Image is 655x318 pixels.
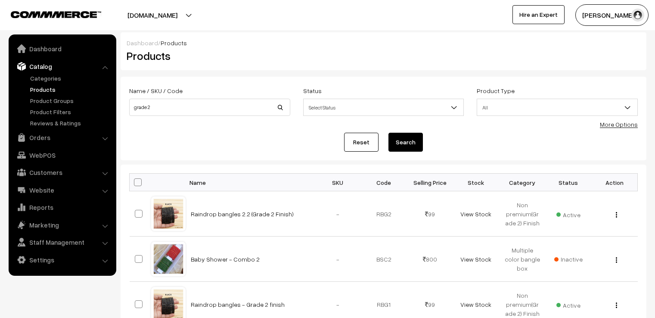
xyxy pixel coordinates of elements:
[303,99,464,116] span: Select Status
[161,39,187,47] span: Products
[575,4,649,26] button: [PERSON_NAME]
[11,11,101,18] img: COMMMERCE
[616,212,617,218] img: Menu
[600,121,638,128] a: More Options
[11,59,113,74] a: Catalog
[11,252,113,268] a: Settings
[499,191,545,237] td: Non premium(Grade 2) Finish
[191,256,260,263] a: Baby Shower - Combo 2
[512,5,565,24] a: Hire an Expert
[11,182,113,198] a: Website
[28,107,113,116] a: Product Filters
[554,255,583,264] span: Inactive
[591,174,637,191] th: Action
[186,174,315,191] th: Name
[545,174,591,191] th: Status
[97,4,208,26] button: [DOMAIN_NAME]
[127,38,640,47] div: /
[631,9,644,22] img: user
[477,100,637,115] span: All
[477,86,515,95] label: Product Type
[129,86,183,95] label: Name / SKU / Code
[477,99,638,116] span: All
[127,49,289,62] h2: Products
[315,191,361,237] td: -
[11,130,113,145] a: Orders
[303,86,322,95] label: Status
[28,74,113,83] a: Categories
[11,41,113,56] a: Dashboard
[11,9,86,19] a: COMMMERCE
[453,174,499,191] th: Stock
[388,133,423,152] button: Search
[361,237,407,282] td: BSC2
[361,191,407,237] td: RBG2
[460,301,491,308] a: View Stock
[11,165,113,180] a: Customers
[304,100,464,115] span: Select Status
[28,118,113,128] a: Reviews & Ratings
[11,217,113,233] a: Marketing
[191,301,285,308] a: Raindrop bangles - Grade 2 finish
[315,174,361,191] th: SKU
[407,237,453,282] td: 800
[11,200,113,215] a: Reports
[11,234,113,250] a: Staff Management
[28,85,113,94] a: Products
[407,174,453,191] th: Selling Price
[556,208,580,219] span: Active
[129,99,290,116] input: Name / SKU / Code
[127,39,158,47] a: Dashboard
[361,174,407,191] th: Code
[499,174,545,191] th: Category
[315,237,361,282] td: -
[499,237,545,282] td: Multiple color bangle box
[11,147,113,163] a: WebPOS
[191,210,294,218] a: Raindrop bangles 2.2 (Grade 2 Finish)
[616,257,617,263] img: Menu
[556,299,580,310] span: Active
[344,133,379,152] a: Reset
[616,302,617,308] img: Menu
[407,191,453,237] td: 99
[28,96,113,105] a: Product Groups
[460,256,491,263] a: View Stock
[460,210,491,218] a: View Stock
